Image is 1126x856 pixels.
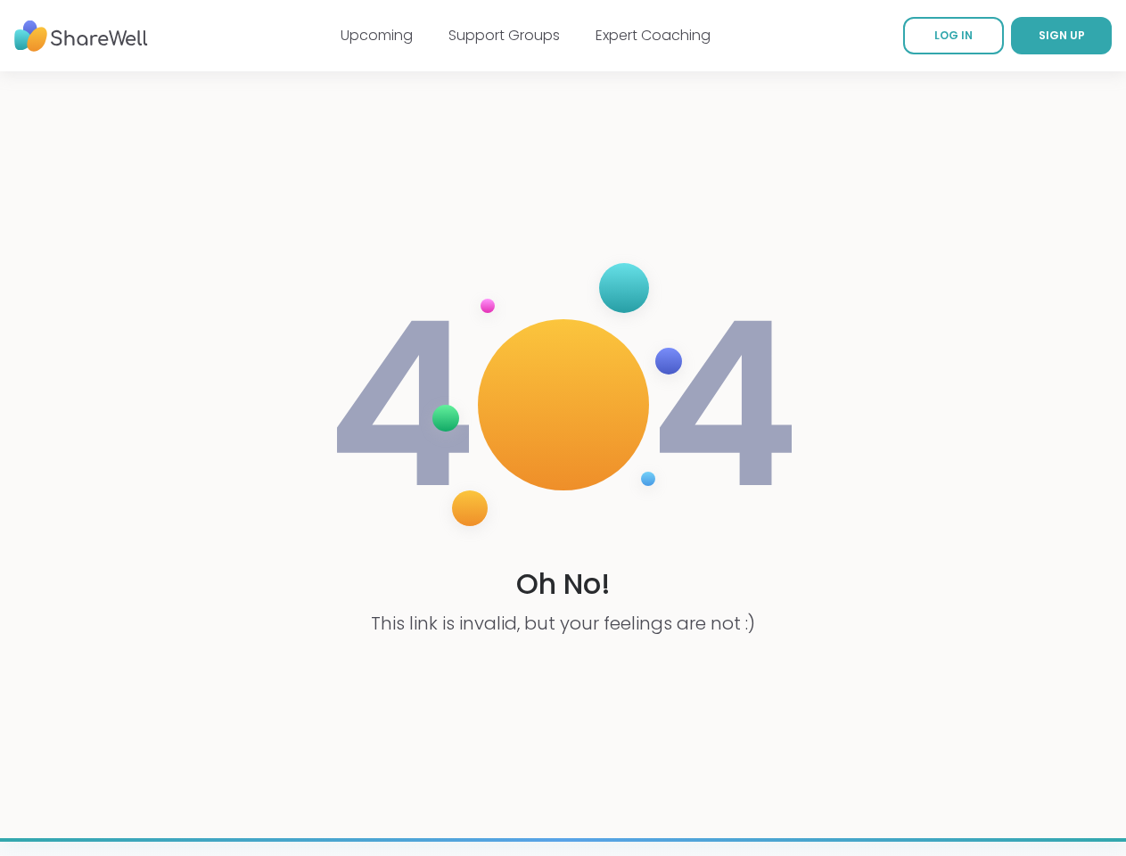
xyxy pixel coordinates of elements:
[903,17,1004,54] a: LOG IN
[596,25,711,45] a: Expert Coaching
[1039,28,1085,43] span: SIGN UP
[1011,17,1112,54] a: SIGN UP
[371,611,755,636] p: This link is invalid, but your feelings are not :)
[448,25,560,45] a: Support Groups
[516,564,611,605] h1: Oh No!
[341,25,413,45] a: Upcoming
[326,245,801,564] img: 404
[14,12,148,61] img: ShareWell Nav Logo
[934,28,973,43] span: LOG IN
